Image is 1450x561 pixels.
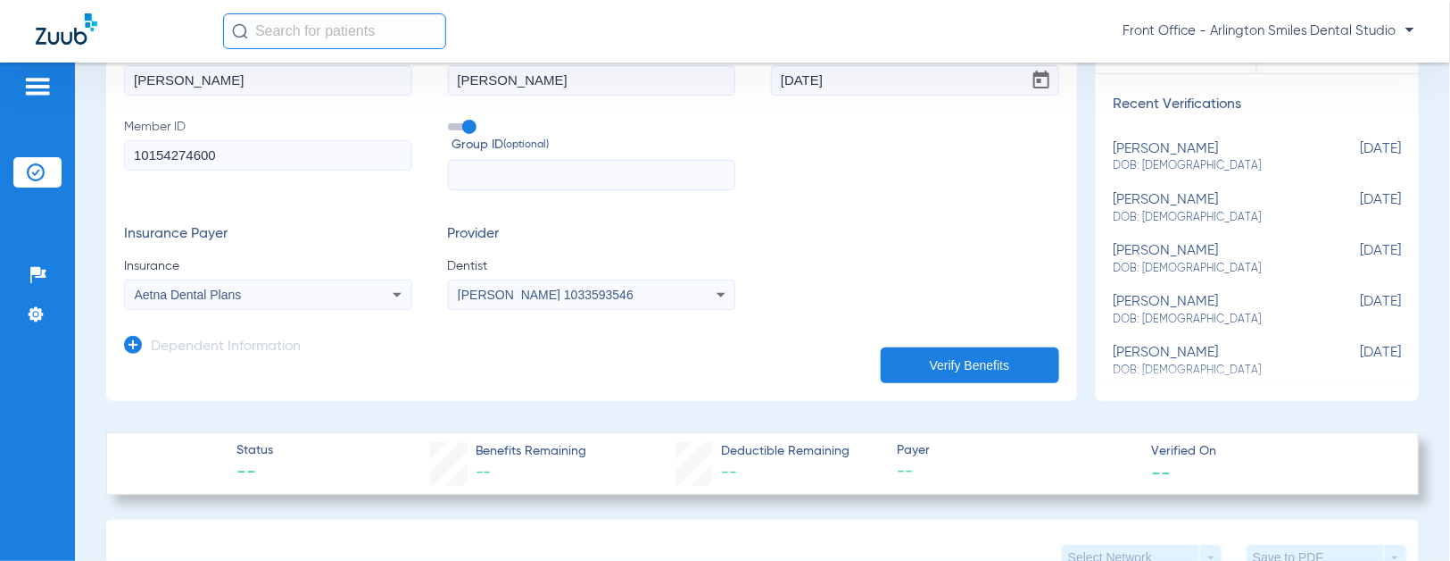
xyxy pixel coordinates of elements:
[1123,22,1414,40] span: Front Office - Arlington Smiles Dental Studio
[476,465,492,481] span: --
[1114,210,1313,226] span: DOB: [DEMOGRAPHIC_DATA]
[135,288,242,302] span: Aetna Dental Plans
[236,441,273,460] span: Status
[771,43,1059,96] label: DOB
[1312,192,1401,225] span: [DATE]
[452,136,736,155] span: Group ID
[1151,463,1171,481] span: --
[881,347,1059,383] button: Verify Benefits
[448,43,736,96] label: Last name
[458,288,634,302] span: [PERSON_NAME] 1033593546
[1312,294,1401,327] span: [DATE]
[1114,141,1313,174] div: [PERSON_NAME]
[771,65,1059,96] input: DOBOpen calendar
[1096,96,1420,114] h3: Recent Verifications
[448,65,736,96] input: Last name
[236,461,273,486] span: --
[504,136,550,155] small: (optional)
[124,226,412,244] h3: Insurance Payer
[898,441,1136,460] span: Payer
[1114,312,1313,328] span: DOB: [DEMOGRAPHIC_DATA]
[124,43,412,96] label: First name
[124,257,412,275] span: Insurance
[223,13,446,49] input: Search for patients
[124,118,412,191] label: Member ID
[23,76,52,97] img: hamburger-icon
[1023,63,1059,98] button: Open calendar
[1114,363,1313,379] span: DOB: [DEMOGRAPHIC_DATA]
[1114,345,1313,378] div: [PERSON_NAME]
[1312,345,1401,378] span: [DATE]
[1114,294,1313,327] div: [PERSON_NAME]
[721,465,737,481] span: --
[232,23,248,39] img: Search Icon
[1361,475,1450,561] iframe: Chat Widget
[124,65,412,96] input: First name
[1114,158,1313,174] span: DOB: [DEMOGRAPHIC_DATA]
[151,339,301,356] h3: Dependent Information
[1312,243,1401,276] span: [DATE]
[476,442,587,461] span: Benefits Remaining
[1312,141,1401,174] span: [DATE]
[898,461,1136,483] span: --
[1114,243,1313,276] div: [PERSON_NAME]
[448,257,736,275] span: Dentist
[1151,442,1389,461] span: Verified On
[1114,192,1313,225] div: [PERSON_NAME]
[124,140,412,171] input: Member ID
[721,442,849,461] span: Deductible Remaining
[1114,261,1313,277] span: DOB: [DEMOGRAPHIC_DATA]
[36,13,97,45] img: Zuub Logo
[448,226,736,244] h3: Provider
